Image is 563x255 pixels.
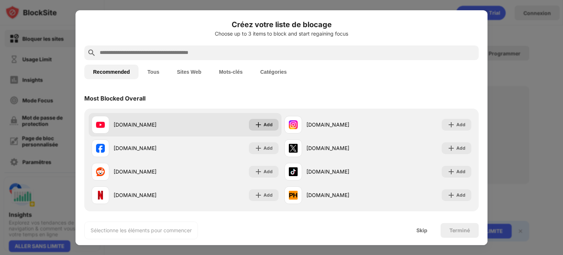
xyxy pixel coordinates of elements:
button: Catégories [251,65,295,79]
div: Add [456,121,466,128]
div: Terminé [449,227,470,233]
img: favicons [96,191,105,200]
div: Skip [416,227,427,233]
button: Recommended [84,65,139,79]
div: [DOMAIN_NAME] [114,144,185,152]
div: [DOMAIN_NAME] [306,144,378,152]
button: Sites Web [168,65,210,79]
img: favicons [289,144,298,153]
div: Add [264,168,273,175]
div: Add [264,192,273,199]
img: search.svg [87,48,96,57]
div: [DOMAIN_NAME] [306,121,378,128]
img: favicons [96,167,105,176]
div: [DOMAIN_NAME] [114,191,185,199]
div: Choose up to 3 items to block and start regaining focus [84,31,479,37]
img: favicons [289,167,298,176]
img: favicons [289,120,298,129]
div: [DOMAIN_NAME] [114,168,185,175]
img: favicons [289,191,298,200]
div: Add [456,168,466,175]
div: Most Blocked Overall [84,95,146,102]
div: [DOMAIN_NAME] [114,121,185,128]
div: Add [264,121,273,128]
div: [DOMAIN_NAME] [306,191,378,199]
div: Add [456,145,466,152]
button: Mots-clés [210,65,251,79]
h6: Créez votre liste de blocage [84,19,479,30]
button: Tous [139,65,168,79]
div: Sélectionne les éléments pour commencer [91,227,192,234]
img: favicons [96,144,105,153]
img: favicons [96,120,105,129]
div: Add [264,145,273,152]
div: Add [456,192,466,199]
div: [DOMAIN_NAME] [306,168,378,175]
